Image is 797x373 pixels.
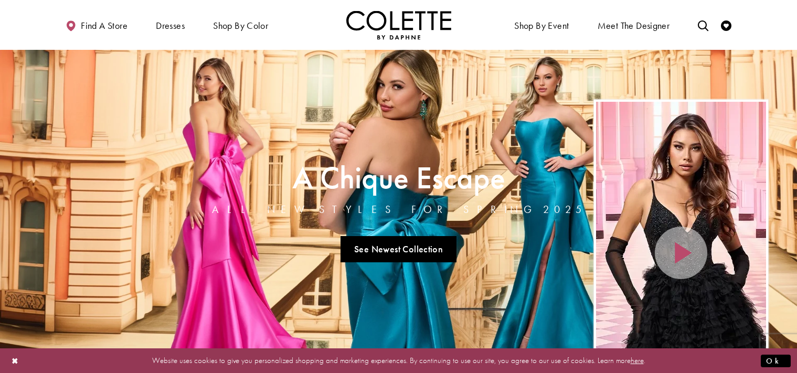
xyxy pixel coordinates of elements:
[63,10,130,39] a: Find a store
[346,10,451,39] a: Visit Home Page
[76,354,721,368] p: Website uses cookies to give you personalized shopping and marketing experiences. By continuing t...
[695,10,711,39] a: Toggle search
[598,20,670,31] span: Meet the designer
[210,10,271,39] span: Shop by color
[341,236,457,262] a: See Newest Collection A Chique Escape All New Styles For Spring 2025
[718,10,734,39] a: Check Wishlist
[346,10,451,39] img: Colette by Daphne
[6,351,24,370] button: Close Dialog
[761,354,791,367] button: Submit Dialog
[209,232,589,267] ul: Slider Links
[595,10,673,39] a: Meet the designer
[213,20,268,31] span: Shop by color
[153,10,187,39] span: Dresses
[81,20,127,31] span: Find a store
[631,355,644,366] a: here
[512,10,571,39] span: Shop By Event
[156,20,185,31] span: Dresses
[514,20,569,31] span: Shop By Event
